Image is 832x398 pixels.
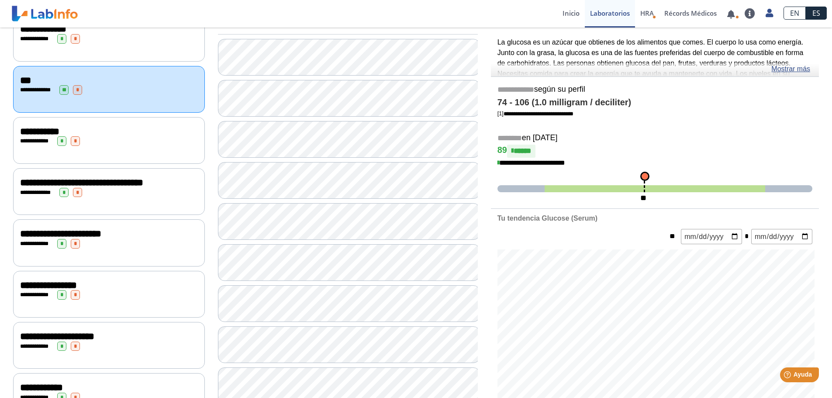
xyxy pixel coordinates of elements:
b: Tu tendencia Glucose (Serum) [497,215,597,222]
a: [1] [497,110,573,117]
iframe: Help widget launcher [754,364,822,388]
input: mm/dd/yyyy [751,229,812,244]
a: ES [806,7,827,20]
a: EN [784,7,806,20]
h5: según su perfil [497,85,812,95]
span: HRA [640,9,654,17]
h4: 74 - 106 (1.0 milligram / deciliter) [497,97,812,108]
p: La glucosa es un azúcar que obtienes de los alimentos que comes. El cuerpo lo usa como energía. J... [497,37,812,100]
h5: en [DATE] [497,133,812,143]
h4: 89 [497,145,812,158]
a: Mostrar más [771,64,810,74]
input: mm/dd/yyyy [681,229,742,244]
